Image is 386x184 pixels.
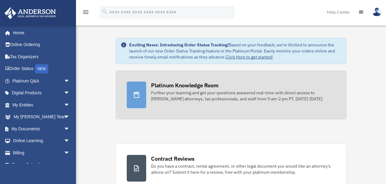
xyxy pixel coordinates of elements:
[4,159,79,171] a: Events Calendar
[4,87,79,99] a: Digital Productsarrow_drop_down
[82,8,89,16] i: menu
[3,7,58,19] img: Anderson Advisors Platinum Portal
[129,42,341,60] div: Based on your feedback, we're thrilled to announce the launch of our new Order Status Tracking fe...
[151,163,335,175] div: Do you have a contract, rental agreement, or other legal document you would like an attorney's ad...
[82,11,89,16] a: menu
[151,82,219,89] div: Platinum Knowledge Room
[226,54,273,60] a: Click Here to get started!
[4,27,76,39] a: Home
[115,70,346,119] a: Platinum Knowledge Room Further your learning and get your questions answered real-time with dire...
[4,147,79,159] a: Billingarrow_drop_down
[4,75,79,87] a: Platinum Q&Aarrow_drop_down
[4,39,79,51] a: Online Ordering
[64,99,76,111] span: arrow_drop_down
[129,42,229,48] strong: Exciting News: Introducing Order Status Tracking!
[4,123,79,135] a: My Documentsarrow_drop_down
[4,99,79,111] a: My Entitiesarrow_drop_down
[64,75,76,87] span: arrow_drop_down
[64,147,76,159] span: arrow_drop_down
[4,111,79,123] a: My [PERSON_NAME] Teamarrow_drop_down
[4,63,79,75] a: Order StatusNEW
[64,123,76,135] span: arrow_drop_down
[4,135,79,147] a: Online Learningarrow_drop_down
[64,135,76,147] span: arrow_drop_down
[102,8,108,15] i: search
[35,64,48,73] div: NEW
[4,51,79,63] a: Tax Organizers
[64,87,76,99] span: arrow_drop_down
[372,8,381,16] img: User Pic
[151,155,195,162] div: Contract Reviews
[151,90,335,102] div: Further your learning and get your questions answered real-time with direct access to [PERSON_NAM...
[64,111,76,123] span: arrow_drop_down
